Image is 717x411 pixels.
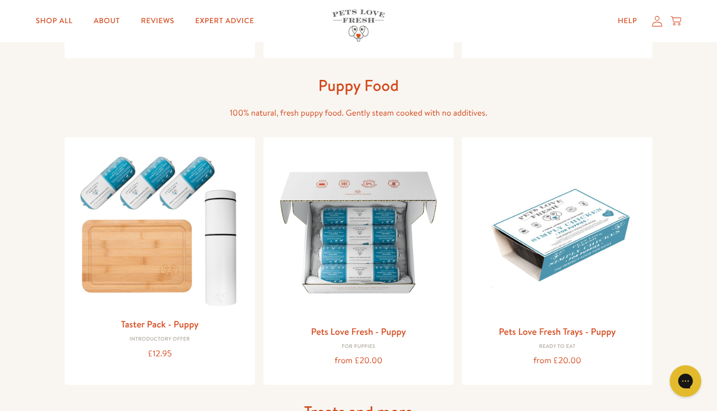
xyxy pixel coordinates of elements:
div: £12.95 [73,347,247,361]
a: Help [609,11,646,32]
a: Pets Love Fresh Trays - Puppy [499,325,616,338]
div: from £20.00 [470,354,644,368]
a: Reviews [133,11,183,32]
img: Pets Love Fresh Trays - Puppy [470,146,644,320]
img: Taster Pack - Puppy [73,146,247,312]
div: Introductory Offer [73,336,247,343]
a: About [85,11,128,32]
a: Pets Love Fresh - Puppy [311,325,406,338]
iframe: Gorgias live chat messenger [665,362,707,400]
h1: Puppy Food [191,75,526,96]
a: Taster Pack - Puppy [121,317,198,331]
img: Pets Love Fresh [332,9,385,42]
span: 100% natural, fresh puppy food. Gently steam cooked with no additives. [230,107,488,119]
img: Pets Love Fresh - Puppy [272,146,446,320]
div: Ready to eat [470,344,644,350]
a: Shop All [27,11,81,32]
div: For puppies [272,344,446,350]
div: from £20.00 [272,354,446,368]
a: Expert Advice [187,11,262,32]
